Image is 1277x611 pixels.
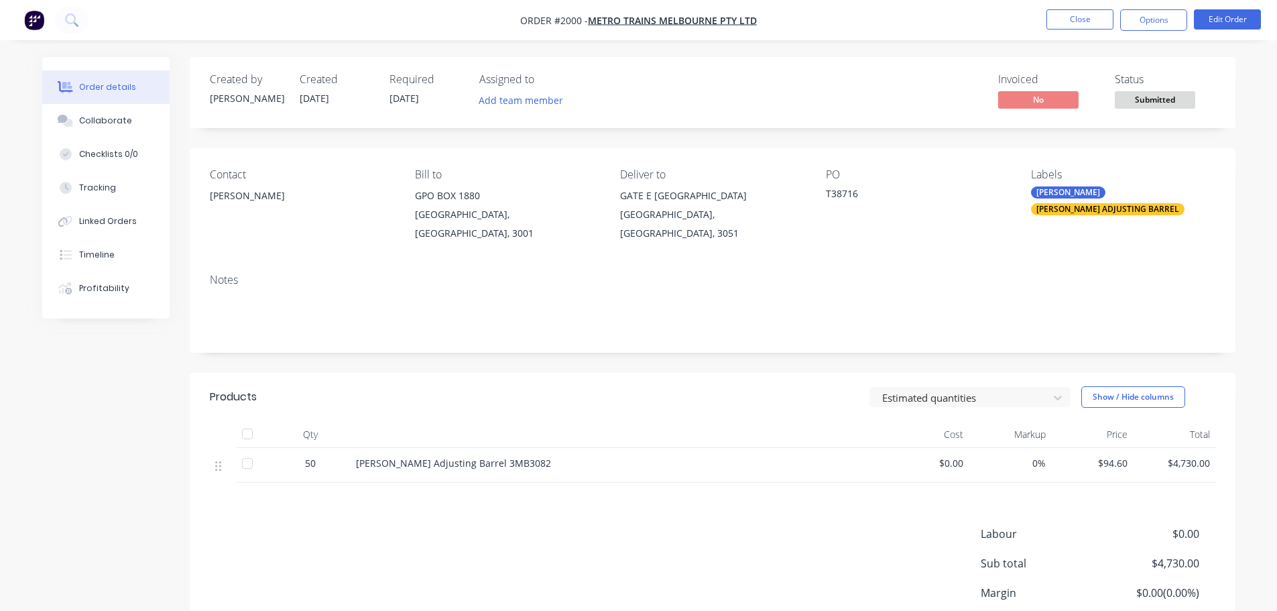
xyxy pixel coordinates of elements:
[42,272,170,305] button: Profitability
[79,182,116,194] div: Tracking
[1138,456,1210,470] span: $4,730.00
[79,148,138,160] div: Checklists 0/0
[981,526,1100,542] span: Labour
[389,92,419,105] span: [DATE]
[1099,585,1199,601] span: $0.00 ( 0.00 %)
[826,186,993,205] div: T38716
[620,168,804,181] div: Deliver to
[981,585,1100,601] span: Margin
[415,168,599,181] div: Bill to
[79,282,129,294] div: Profitability
[210,168,393,181] div: Contact
[1120,9,1187,31] button: Options
[42,70,170,104] button: Order details
[620,186,804,205] div: GATE E [GEOGRAPHIC_DATA]
[210,73,284,86] div: Created by
[42,171,170,205] button: Tracking
[1115,73,1215,86] div: Status
[998,73,1099,86] div: Invoiced
[1046,9,1113,30] button: Close
[887,421,969,448] div: Cost
[1099,526,1199,542] span: $0.00
[210,186,393,205] div: [PERSON_NAME]
[415,205,599,243] div: [GEOGRAPHIC_DATA], [GEOGRAPHIC_DATA], 3001
[79,81,136,93] div: Order details
[42,205,170,238] button: Linked Orders
[969,421,1051,448] div: Markup
[981,555,1100,571] span: Sub total
[826,168,1010,181] div: PO
[415,186,599,205] div: GPO BOX 1880
[210,91,284,105] div: [PERSON_NAME]
[415,186,599,243] div: GPO BOX 1880[GEOGRAPHIC_DATA], [GEOGRAPHIC_DATA], 3001
[42,238,170,272] button: Timeline
[588,14,757,27] a: METRO TRAINS MELBOURNE PTY LTD
[1115,91,1195,111] button: Submitted
[210,274,1215,286] div: Notes
[620,186,804,243] div: GATE E [GEOGRAPHIC_DATA][GEOGRAPHIC_DATA], [GEOGRAPHIC_DATA], 3051
[42,104,170,137] button: Collaborate
[42,137,170,171] button: Checklists 0/0
[270,421,351,448] div: Qty
[479,91,570,109] button: Add team member
[1081,386,1185,408] button: Show / Hide columns
[389,73,463,86] div: Required
[79,249,115,261] div: Timeline
[210,186,393,229] div: [PERSON_NAME]
[479,73,613,86] div: Assigned to
[305,456,316,470] span: 50
[1031,168,1215,181] div: Labels
[520,14,588,27] span: Order #2000 -
[892,456,964,470] span: $0.00
[1031,186,1105,199] div: [PERSON_NAME]
[24,10,44,30] img: Factory
[300,73,373,86] div: Created
[1133,421,1215,448] div: Total
[1031,203,1184,215] div: [PERSON_NAME] ADJUSTING BARREL
[620,205,804,243] div: [GEOGRAPHIC_DATA], [GEOGRAPHIC_DATA], 3051
[210,389,257,405] div: Products
[1194,9,1261,30] button: Edit Order
[300,92,329,105] span: [DATE]
[471,91,570,109] button: Add team member
[1051,421,1134,448] div: Price
[1115,91,1195,108] span: Submitted
[998,91,1079,108] span: No
[79,115,132,127] div: Collaborate
[1099,555,1199,571] span: $4,730.00
[356,457,551,469] span: [PERSON_NAME] Adjusting Barrel 3MB3082
[974,456,1046,470] span: 0%
[1056,456,1128,470] span: $94.60
[79,215,137,227] div: Linked Orders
